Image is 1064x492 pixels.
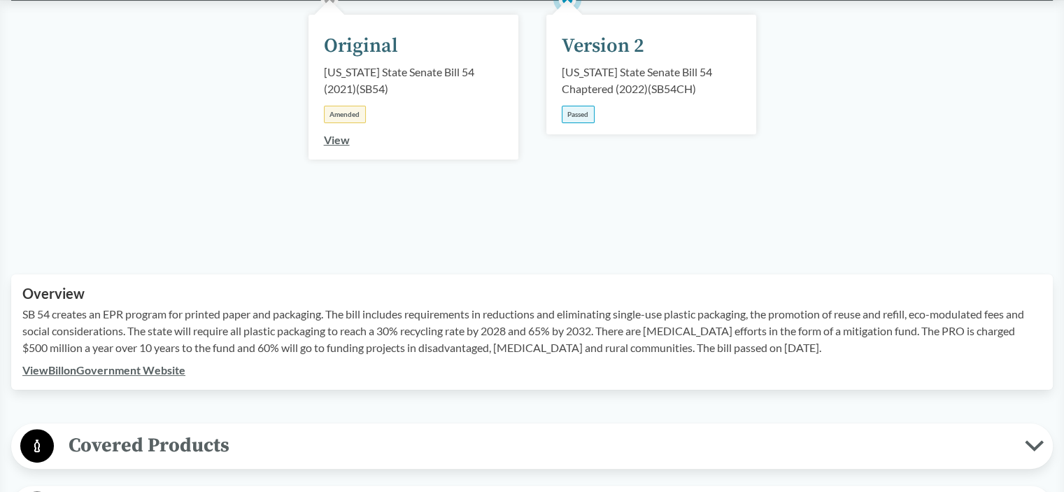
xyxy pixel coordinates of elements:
div: [US_STATE] State Senate Bill 54 Chaptered (2022) ( SB54CH ) [562,64,741,97]
div: Amended [324,106,366,123]
div: Original [324,31,398,61]
a: View [324,133,350,146]
div: [US_STATE] State Senate Bill 54 (2021) ( SB54 ) [324,64,503,97]
h2: Overview [22,286,1042,302]
div: Version 2 [562,31,644,61]
div: Passed [562,106,595,123]
button: Covered Products [16,428,1048,464]
a: ViewBillonGovernment Website [22,363,185,377]
span: Covered Products [54,430,1025,461]
p: SB 54 creates an EPR program for printed paper and packaging. The bill includes requirements in r... [22,306,1042,356]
